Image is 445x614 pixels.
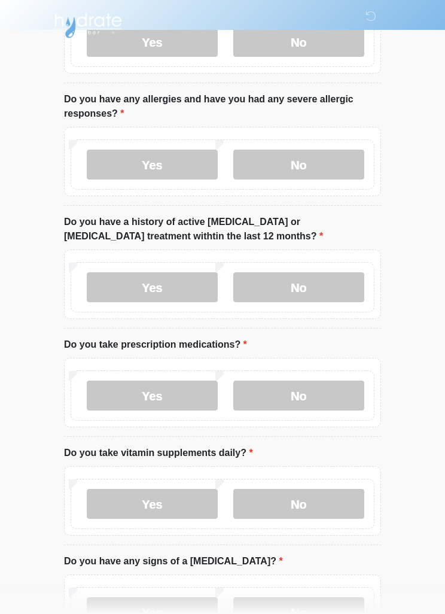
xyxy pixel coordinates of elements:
[87,272,218,302] label: Yes
[64,554,283,569] label: Do you have any signs of a [MEDICAL_DATA]?
[233,272,364,302] label: No
[87,150,218,180] label: Yes
[64,215,381,244] label: Do you have a history of active [MEDICAL_DATA] or [MEDICAL_DATA] treatment withtin the last 12 mo...
[87,381,218,411] label: Yes
[233,489,364,519] label: No
[64,338,247,352] label: Do you take prescription medications?
[233,381,364,411] label: No
[87,489,218,519] label: Yes
[52,9,124,39] img: Hydrate IV Bar - Chandler Logo
[233,150,364,180] label: No
[64,446,253,460] label: Do you take vitamin supplements daily?
[64,92,381,121] label: Do you have any allergies and have you had any severe allergic responses?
